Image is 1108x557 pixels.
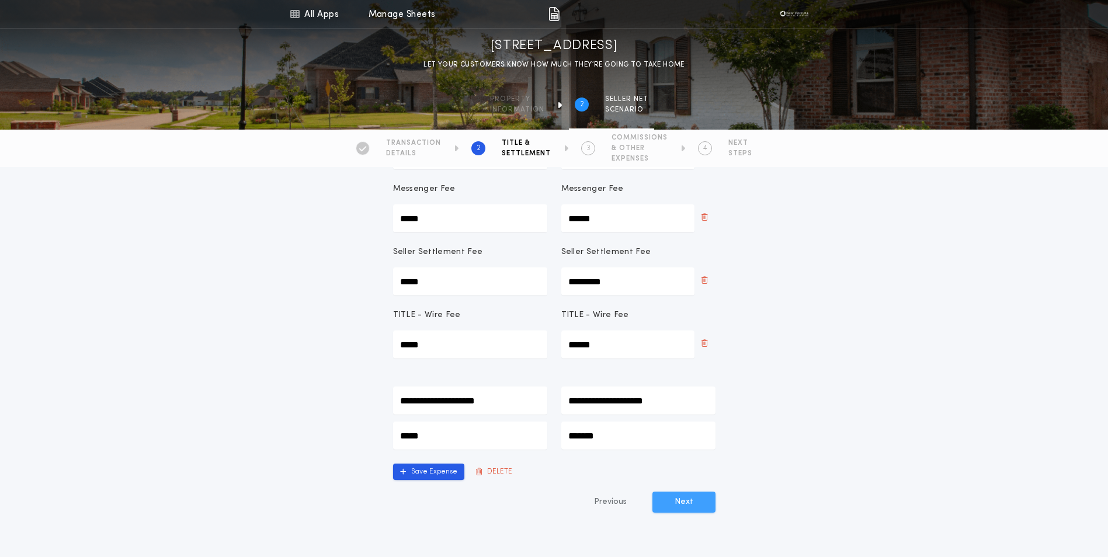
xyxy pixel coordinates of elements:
img: img [548,7,560,21]
span: SCENARIO [605,105,648,114]
span: DETAILS [386,149,441,158]
p: TITLE - Wire Fee [561,309,629,321]
span: SETTLEMENT [502,149,551,158]
h2: 4 [703,144,707,153]
span: STEPS [728,149,752,158]
input: Seller Settlement Fee [393,267,547,295]
input: Messenger Fee [561,204,694,232]
p: Messenger Fee [561,183,624,195]
input: Seller Settlement Fee [561,267,694,295]
span: TRANSACTION [386,138,441,148]
h2: 3 [586,144,591,153]
input: TITLE - Wire Fee [561,330,694,358]
span: TITLE & [502,138,551,148]
button: DELETE [469,464,519,480]
p: Messenger Fee [393,183,456,195]
button: Previous [571,492,650,513]
span: & OTHER [612,144,668,153]
button: Next [652,492,715,513]
button: Save Expense [393,464,464,480]
h2: 2 [477,144,481,153]
span: NEXT [728,138,752,148]
p: TITLE - Wire Fee [393,309,461,321]
span: information [490,105,544,114]
span: EXPENSES [612,154,668,163]
h1: [STREET_ADDRESS] [491,37,618,55]
input: TITLE - Wire Fee [393,330,547,358]
span: COMMISSIONS [612,133,668,142]
img: vs-icon [776,8,811,20]
input: Messenger Fee [393,204,547,232]
p: LET YOUR CUSTOMERS KNOW HOW MUCH THEY’RE GOING TO TAKE HOME [423,59,685,71]
span: SELLER NET [605,95,648,104]
p: Seller Settlement Fee [561,246,651,258]
span: Property [490,95,544,104]
p: Seller Settlement Fee [393,246,483,258]
h2: 2 [580,100,584,109]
